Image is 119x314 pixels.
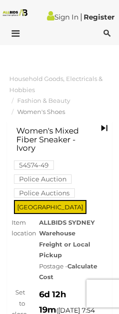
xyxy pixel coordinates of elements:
[14,161,54,169] a: 54574-49
[80,12,82,22] span: |
[17,97,70,104] a: Fashion & Beauty
[1,9,29,16] img: Allbids.com.au
[39,262,97,281] strong: Calculate Cost
[14,200,86,214] span: [GEOGRAPHIC_DATA]
[17,108,65,115] a: Women's Shoes
[14,189,75,197] a: Police Auctions
[39,261,107,283] div: Postage -
[16,127,83,153] h1: Women's Mixed Fiber Sneaker - Ivory
[39,241,90,259] strong: Freight or Local Pickup
[47,13,79,21] a: Sign In
[14,175,72,183] a: Police Auction
[14,160,54,170] mark: 54574-49
[9,75,103,93] a: Household Goods, Electricals & Hobbies
[14,188,75,198] mark: Police Auctions
[5,217,32,239] div: Item location
[84,13,114,21] a: Register
[14,174,72,184] mark: Police Auction
[39,219,95,237] strong: ALLBIDS SYDNEY Warehouse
